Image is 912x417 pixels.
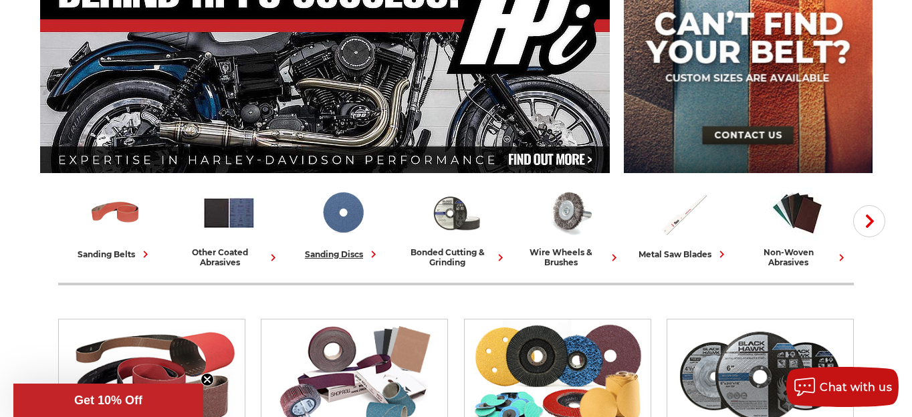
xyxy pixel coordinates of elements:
div: wire wheels & brushes [518,247,621,267]
div: bonded cutting & grinding [405,247,507,267]
div: sanding belts [78,247,152,261]
a: bonded cutting & grinding [405,185,507,267]
img: Bonded Cutting & Grinding [429,185,484,241]
a: wire wheels & brushes [518,185,621,267]
div: sanding discs [305,247,380,261]
a: sanding belts [64,185,166,261]
button: Close teaser [201,373,214,386]
a: other coated abrasives [177,185,280,267]
div: Get 10% OffClose teaser [13,384,203,417]
span: Chat with us [820,381,892,394]
button: Next [853,205,885,237]
img: Metal Saw Blades [656,185,711,241]
img: Other Coated Abrasives [201,185,257,241]
div: metal saw blades [639,247,729,261]
img: Sanding Belts [88,185,143,241]
a: non-woven abrasives [746,185,848,267]
span: Get 10% Off [74,394,142,407]
img: Non-woven Abrasives [770,185,825,241]
a: sanding discs [291,185,394,261]
img: Wire Wheels & Brushes [542,185,598,241]
button: Chat with us [786,367,899,407]
img: Sanding Discs [315,185,370,241]
div: non-woven abrasives [746,247,848,267]
a: metal saw blades [632,185,735,261]
div: other coated abrasives [177,247,280,267]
